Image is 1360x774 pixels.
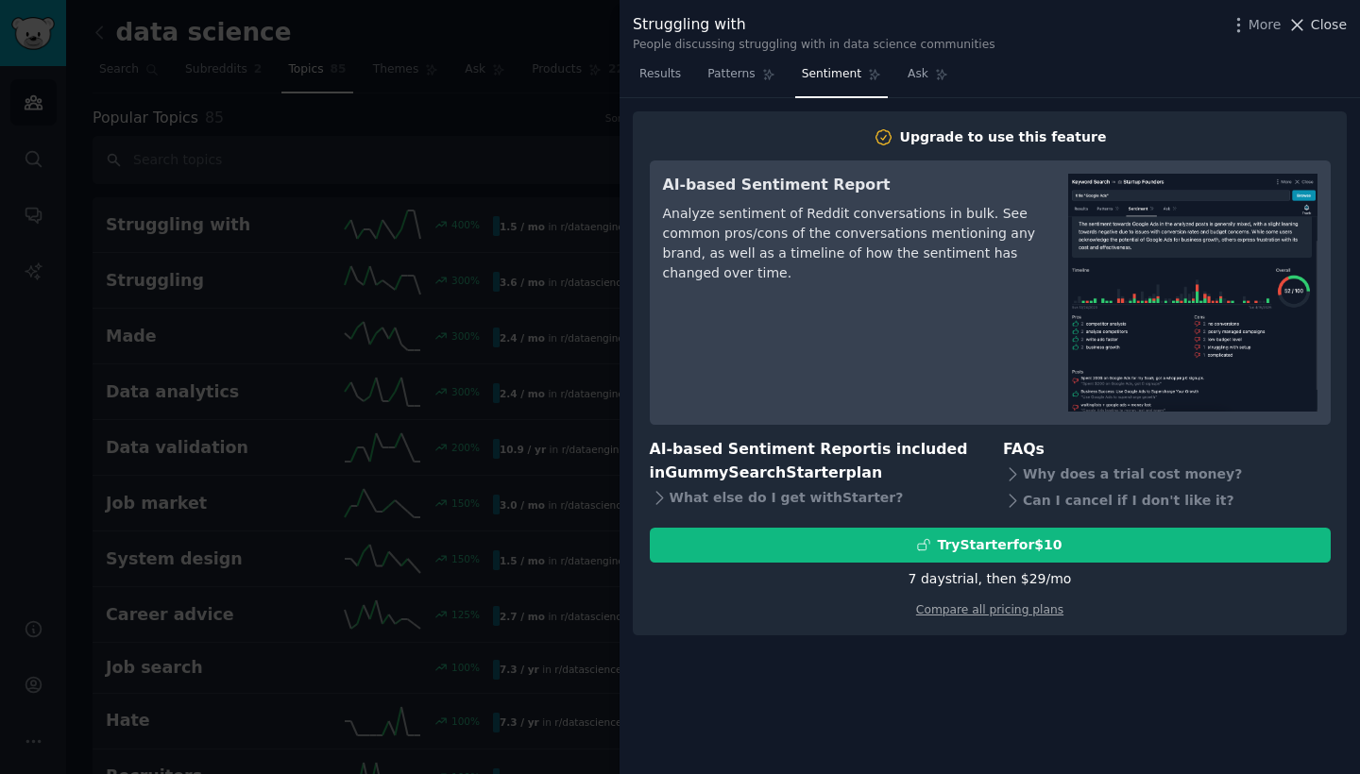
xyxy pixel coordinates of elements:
[1287,15,1347,35] button: Close
[633,59,688,98] a: Results
[901,59,955,98] a: Ask
[1003,488,1331,514] div: Can I cancel if I don't like it?
[909,569,1072,589] div: 7 days trial, then $ 29 /mo
[663,204,1042,283] div: Analyze sentiment of Reddit conversations in bulk. See common pros/cons of the conversations ment...
[1311,15,1347,35] span: Close
[650,438,977,484] h3: AI-based Sentiment Report is included in plan
[1068,174,1317,412] img: AI-based Sentiment Report
[802,66,861,83] span: Sentiment
[707,66,755,83] span: Patterns
[1229,15,1282,35] button: More
[665,463,845,481] span: GummySearch Starter
[795,59,888,98] a: Sentiment
[1249,15,1282,35] span: More
[937,535,1062,555] div: Try Starter for $10
[650,528,1331,563] button: TryStarterfor$10
[650,484,977,511] div: What else do I get with Starter ?
[916,603,1063,616] a: Compare all pricing plans
[1003,462,1331,488] div: Why does a trial cost money?
[639,66,681,83] span: Results
[633,37,995,54] div: People discussing struggling with in data science communities
[900,127,1107,147] div: Upgrade to use this feature
[701,59,781,98] a: Patterns
[1003,438,1331,462] h3: FAQs
[633,13,995,37] div: Struggling with
[663,174,1042,197] h3: AI-based Sentiment Report
[908,66,928,83] span: Ask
